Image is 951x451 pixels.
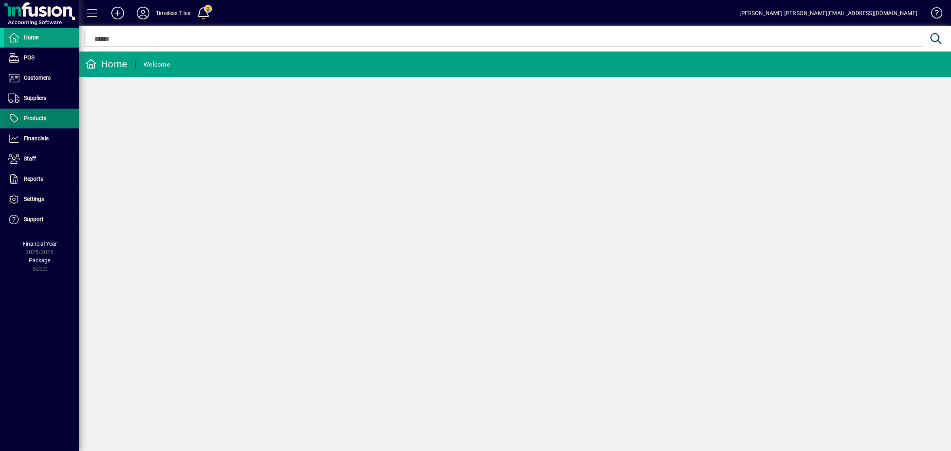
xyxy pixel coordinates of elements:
[4,48,79,68] a: POS
[4,210,79,229] a: Support
[925,2,941,27] a: Knowledge Base
[24,155,36,162] span: Staff
[24,216,44,222] span: Support
[143,58,170,71] div: Welcome
[4,88,79,108] a: Suppliers
[4,189,79,209] a: Settings
[156,7,190,19] div: Timeless Tiles
[85,58,127,71] div: Home
[29,257,50,264] span: Package
[4,68,79,88] a: Customers
[24,34,38,40] span: Home
[105,6,130,20] button: Add
[24,135,49,141] span: Financials
[24,75,51,81] span: Customers
[130,6,156,20] button: Profile
[24,176,43,182] span: Reports
[24,95,46,101] span: Suppliers
[23,241,57,247] span: Financial Year
[4,149,79,169] a: Staff
[24,54,34,61] span: POS
[4,109,79,128] a: Products
[4,169,79,189] a: Reports
[24,115,46,121] span: Products
[739,7,917,19] div: [PERSON_NAME] [PERSON_NAME][EMAIL_ADDRESS][DOMAIN_NAME]
[4,129,79,149] a: Financials
[24,196,44,202] span: Settings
